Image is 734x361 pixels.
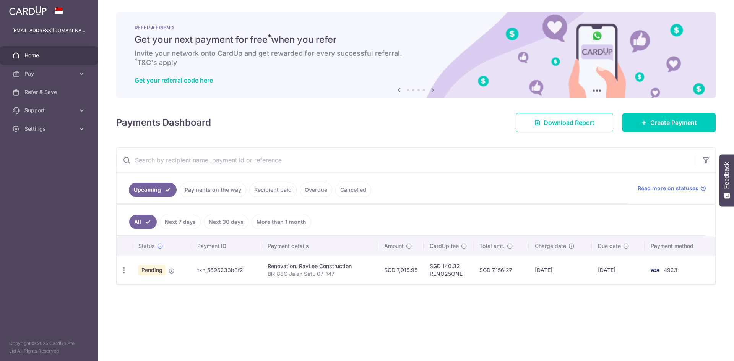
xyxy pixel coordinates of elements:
[723,162,730,189] span: Feedback
[116,116,211,130] h4: Payments Dashboard
[129,215,157,229] a: All
[24,88,75,96] span: Refer & Save
[473,256,529,284] td: SGD 7,156.27
[249,183,297,197] a: Recipient paid
[664,267,677,273] span: 4923
[24,125,75,133] span: Settings
[378,256,424,284] td: SGD 7,015.95
[191,236,261,256] th: Payment ID
[430,242,459,250] span: CardUp fee
[268,270,372,278] p: Blk 88C Jalan Satu 07-147
[191,256,261,284] td: txn_5696233b8f2
[135,76,213,84] a: Get your referral code here
[261,236,378,256] th: Payment details
[516,113,613,132] a: Download Report
[424,256,473,284] td: SGD 140.32 RENO25ONE
[719,154,734,206] button: Feedback - Show survey
[645,236,715,256] th: Payment method
[135,24,697,31] p: REFER A FRIEND
[160,215,201,229] a: Next 7 days
[535,242,566,250] span: Charge date
[638,185,706,192] a: Read more on statuses
[135,34,697,46] h5: Get your next payment for free when you refer
[135,49,697,67] h6: Invite your network onto CardUp and get rewarded for every successful referral. T&C's apply
[9,6,47,15] img: CardUp
[24,52,75,59] span: Home
[335,183,371,197] a: Cancelled
[622,113,716,132] a: Create Payment
[12,27,86,34] p: [EMAIL_ADDRESS][DOMAIN_NAME]
[138,265,166,275] span: Pending
[384,242,404,250] span: Amount
[479,242,505,250] span: Total amt.
[268,262,372,270] div: Renovation. RayLee Construction
[300,183,332,197] a: Overdue
[592,256,645,284] td: [DATE]
[180,183,246,197] a: Payments on the way
[138,242,155,250] span: Status
[685,338,726,357] iframe: Opens a widget where you can find more information
[598,242,621,250] span: Due date
[650,118,697,127] span: Create Payment
[24,70,75,78] span: Pay
[647,265,662,275] img: Bank Card
[252,215,311,229] a: More than 1 month
[117,148,697,172] input: Search by recipient name, payment id or reference
[638,185,698,192] span: Read more on statuses
[529,256,592,284] td: [DATE]
[129,183,177,197] a: Upcoming
[116,12,716,98] img: RAF banner
[204,215,248,229] a: Next 30 days
[544,118,594,127] span: Download Report
[24,107,75,114] span: Support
